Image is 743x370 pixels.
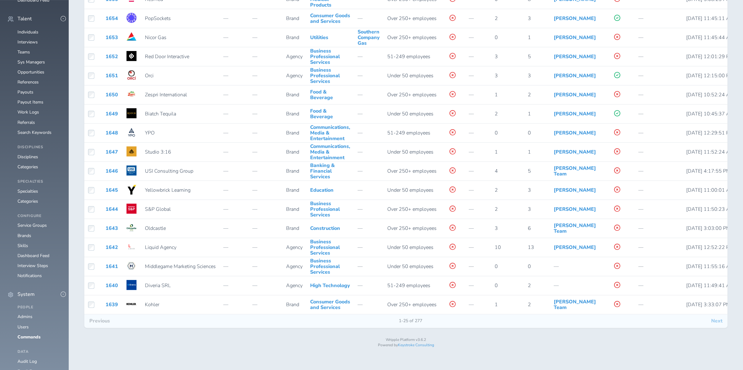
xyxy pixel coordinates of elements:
[468,34,473,41] span: —
[126,261,136,271] img: Logo
[310,34,328,41] a: Utilities
[286,53,302,60] span: Agency
[553,34,596,41] a: [PERSON_NAME]
[553,91,596,98] a: [PERSON_NAME]
[528,225,531,232] span: 6
[17,188,38,194] a: Specialties
[528,72,531,79] span: 3
[17,358,37,364] a: Audit Log
[252,130,279,136] p: —
[553,149,596,155] a: [PERSON_NAME]
[387,149,433,155] span: Under 50 employees
[106,34,118,41] a: 1653
[126,223,136,233] img: Logo
[17,109,39,115] a: Work Logs
[145,129,155,136] span: YPO
[468,15,473,22] span: —
[17,79,39,85] a: References
[310,238,339,257] a: Business Professional Services
[528,15,531,22] span: 3
[145,244,176,251] span: Liquid Agency
[686,168,731,175] span: [DATE] 4:17:55 PM
[387,282,430,289] span: 51-249 employees
[495,187,498,194] span: 2
[223,302,245,307] p: —
[357,15,362,22] span: —
[252,187,279,193] p: —
[17,324,29,330] a: Users
[638,149,678,155] p: —
[468,263,473,270] span: —
[126,127,136,137] img: Logo
[17,350,61,354] h4: Data
[686,187,734,194] span: [DATE] 11:00:01 AM
[310,200,339,219] a: Business Professional Services
[252,245,279,250] p: —
[686,244,734,251] span: [DATE] 12:52:22 PM
[145,34,166,41] span: Nicor Gas
[310,12,350,25] a: Consumer Goods and Services
[468,110,473,117] span: —
[638,206,678,212] p: —
[106,110,118,117] a: 1649
[638,283,678,288] p: —
[357,263,362,270] span: —
[223,245,245,250] p: —
[223,73,245,79] p: —
[17,334,41,340] a: Commands
[553,72,596,79] a: [PERSON_NAME]
[106,263,118,270] a: 1641
[106,72,118,79] a: 1651
[61,291,66,297] button: -
[468,301,473,308] span: —
[686,129,734,136] span: [DATE] 12:29:51 PM
[223,16,245,21] p: —
[468,72,473,79] span: —
[686,53,734,60] span: [DATE] 12:01:29 PM
[286,301,299,308] span: Brand
[145,263,216,270] span: Middlegame Marketing Sciences
[387,110,433,117] span: Under 50 employees
[495,72,498,79] span: 3
[387,72,433,79] span: Under 50 employees
[553,187,596,194] a: [PERSON_NAME]
[686,206,734,213] span: [DATE] 11:50:23 AM
[528,168,531,175] span: 5
[686,34,734,41] span: [DATE] 11:45:44 AM
[286,282,302,289] span: Agency
[310,143,350,161] a: Communications, Media & Entertainment
[495,15,498,22] span: 2
[126,89,136,99] img: Logo
[223,168,245,174] p: —
[495,168,498,175] span: 4
[528,244,534,251] span: 13
[638,111,678,117] p: —
[553,129,596,136] a: [PERSON_NAME]
[145,72,154,79] span: Orci
[528,110,531,117] span: 1
[252,35,279,40] p: —
[310,187,333,194] a: Education
[495,282,498,289] span: 0
[387,206,436,213] span: Over 250+ employees
[145,168,193,175] span: USI Consulting Group
[106,149,118,155] a: 1647
[17,59,45,65] a: Sys Managers
[17,49,30,55] a: Teams
[126,70,136,80] img: Logo
[84,343,727,347] p: Powered by
[286,34,299,41] span: Brand
[286,129,299,136] span: Brand
[286,149,299,155] span: Brand
[706,314,727,327] button: Next
[495,301,498,308] span: 1
[387,15,436,22] span: Over 250+ employees
[495,244,501,251] span: 10
[468,168,473,175] span: —
[106,187,118,194] a: 1645
[638,245,678,250] p: —
[126,204,136,214] img: Logo
[17,253,49,259] a: Dashboard Feed
[17,129,52,135] a: Search Keywords
[126,32,136,42] img: Logo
